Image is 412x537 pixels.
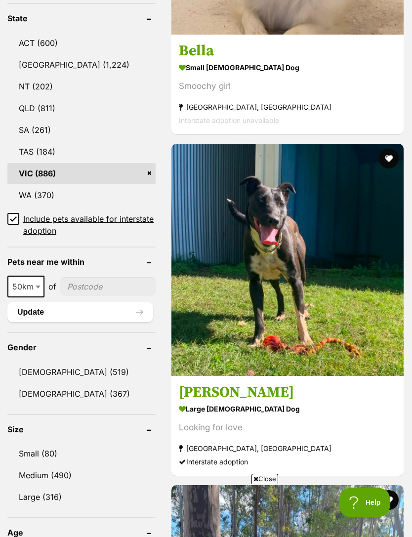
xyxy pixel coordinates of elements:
[7,141,156,162] a: TAS (184)
[179,116,279,124] span: Interstate adoption unavailable
[7,76,156,97] a: NT (202)
[171,375,404,476] a: [PERSON_NAME] large [DEMOGRAPHIC_DATA] Dog Looking for love [GEOGRAPHIC_DATA], [GEOGRAPHIC_DATA] ...
[7,257,156,266] header: Pets near me within
[7,383,156,404] a: [DEMOGRAPHIC_DATA] (367)
[7,425,156,434] header: Size
[48,281,56,292] span: of
[179,41,396,60] h3: Bella
[179,60,396,75] strong: small [DEMOGRAPHIC_DATA] Dog
[23,213,156,237] span: Include pets available for interstate adoption
[7,98,156,119] a: QLD (811)
[7,362,156,382] a: [DEMOGRAPHIC_DATA] (519)
[151,1,157,7] img: adchoices.png
[179,100,396,114] strong: [GEOGRAPHIC_DATA], [GEOGRAPHIC_DATA]
[7,33,156,53] a: ACT (600)
[7,185,156,206] a: WA (370)
[60,277,156,296] input: postcode
[251,474,278,484] span: Close
[7,163,156,184] a: VIC (886)
[179,80,396,93] div: Smoochy girl
[179,455,396,468] div: Interstate adoption
[7,487,156,507] a: Large (316)
[7,54,156,75] a: [GEOGRAPHIC_DATA] (1,224)
[7,343,156,352] header: Gender
[179,442,396,455] strong: [GEOGRAPHIC_DATA], [GEOGRAPHIC_DATA]
[179,421,396,434] div: Looking for love
[26,488,386,532] iframe: Advertisement
[171,144,404,376] img: Erin - Australian Kelpie x Bull Arab Dog
[7,213,156,237] a: Include pets available for interstate adoption
[7,276,44,297] span: 50km
[379,149,399,168] button: favourite
[7,14,156,23] header: State
[171,34,404,134] a: Bella small [DEMOGRAPHIC_DATA] Dog Smoochy girl [GEOGRAPHIC_DATA], [GEOGRAPHIC_DATA] Interstate a...
[7,528,156,537] header: Age
[7,120,156,140] a: SA (261)
[7,443,156,464] a: Small (80)
[7,302,153,322] button: Update
[179,383,396,402] h3: [PERSON_NAME]
[339,488,392,517] iframe: Help Scout Beacon - Open
[7,465,156,486] a: Medium (490)
[8,280,43,293] span: 50km
[179,402,396,416] strong: large [DEMOGRAPHIC_DATA] Dog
